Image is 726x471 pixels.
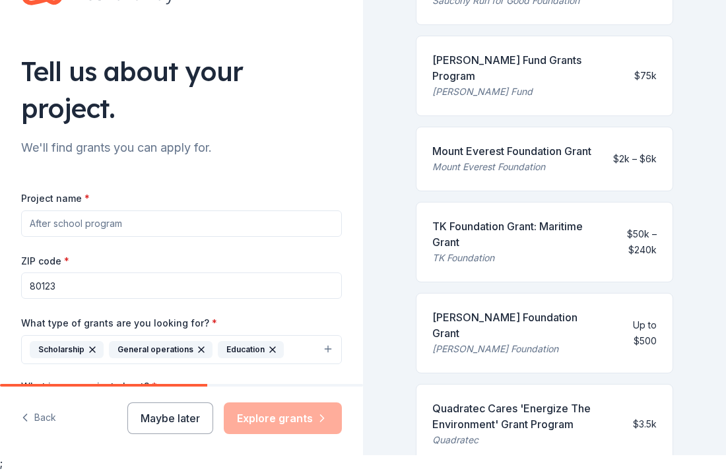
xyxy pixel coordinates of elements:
input: After school program [21,210,342,237]
button: ScholarshipGeneral operationsEducation [21,335,342,364]
div: Education [218,341,284,358]
div: We'll find grants you can apply for. [21,137,342,158]
div: Mount Everest Foundation [432,159,591,175]
div: Quadratec [432,432,622,448]
input: 12345 (U.S. only) [21,272,342,299]
div: [PERSON_NAME] Fund [432,84,624,100]
div: $2k – $6k [613,151,657,167]
div: $50k – $240k [603,226,657,258]
div: Tell us about your project. [21,53,342,127]
div: General operations [109,341,213,358]
div: Scholarship [30,341,104,358]
div: $3.5k [633,416,657,432]
div: [PERSON_NAME] Foundation Grant [432,309,599,341]
div: $75k [634,68,657,84]
label: Project name [21,192,90,205]
div: [PERSON_NAME] Foundation [432,341,599,357]
button: Maybe later [127,402,213,434]
label: What type of grants are you looking for? [21,317,217,330]
div: Quadratec Cares 'Energize The Environment' Grant Program [432,400,622,432]
div: Mount Everest Foundation Grant [432,143,591,159]
div: TK Foundation Grant: Maritime Grant [432,218,592,250]
div: Up to $500 [610,317,657,349]
label: ZIP code [21,255,69,268]
label: What is your project about? [21,380,157,393]
div: TK Foundation [432,250,592,266]
div: [PERSON_NAME] Fund Grants Program [432,52,624,84]
button: Back [21,404,56,432]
